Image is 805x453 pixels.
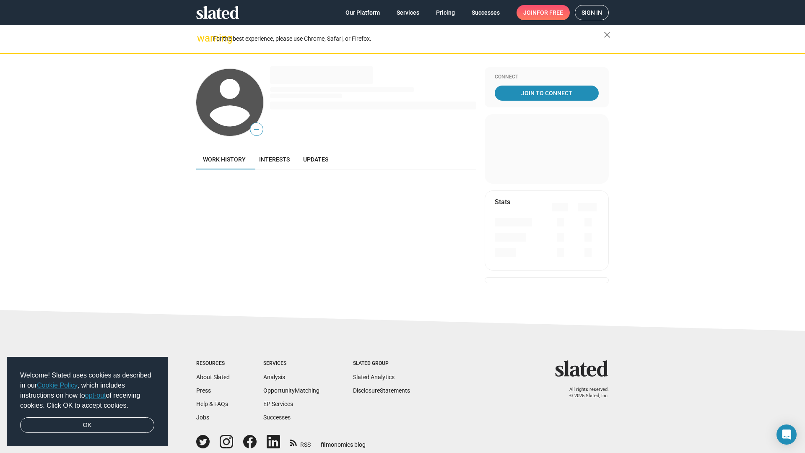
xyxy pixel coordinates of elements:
[496,86,597,101] span: Join To Connect
[523,5,563,20] span: Join
[263,360,319,367] div: Services
[259,156,290,163] span: Interests
[296,149,335,169] a: Updates
[472,5,500,20] span: Successes
[390,5,426,20] a: Services
[263,401,293,407] a: EP Services
[321,441,331,448] span: film
[263,414,291,421] a: Successes
[602,30,612,40] mat-icon: close
[345,5,380,20] span: Our Platform
[575,5,609,20] a: Sign in
[495,198,510,206] mat-card-title: Stats
[20,417,154,433] a: dismiss cookie message
[517,5,570,20] a: Joinfor free
[196,414,209,421] a: Jobs
[339,5,387,20] a: Our Platform
[353,360,410,367] div: Slated Group
[196,360,230,367] div: Resources
[263,387,319,394] a: OpportunityMatching
[20,370,154,411] span: Welcome! Slated uses cookies as described in our , which includes instructions on how to of recei...
[196,387,211,394] a: Press
[203,156,246,163] span: Work history
[213,33,604,44] div: For the best experience, please use Chrome, Safari, or Firefox.
[250,124,263,135] span: —
[561,387,609,399] p: All rights reserved. © 2025 Slated, Inc.
[7,357,168,447] div: cookieconsent
[776,424,797,445] div: Open Intercom Messenger
[263,374,285,380] a: Analysis
[582,5,602,20] span: Sign in
[37,382,78,389] a: Cookie Policy
[537,5,563,20] span: for free
[196,401,228,407] a: Help & FAQs
[465,5,506,20] a: Successes
[429,5,462,20] a: Pricing
[196,374,230,380] a: About Slated
[85,392,106,399] a: opt-out
[252,149,296,169] a: Interests
[197,33,207,43] mat-icon: warning
[196,149,252,169] a: Work history
[290,436,311,449] a: RSS
[353,374,395,380] a: Slated Analytics
[321,434,366,449] a: filmonomics blog
[436,5,455,20] span: Pricing
[353,387,410,394] a: DisclosureStatements
[397,5,419,20] span: Services
[495,74,599,81] div: Connect
[303,156,328,163] span: Updates
[495,86,599,101] a: Join To Connect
